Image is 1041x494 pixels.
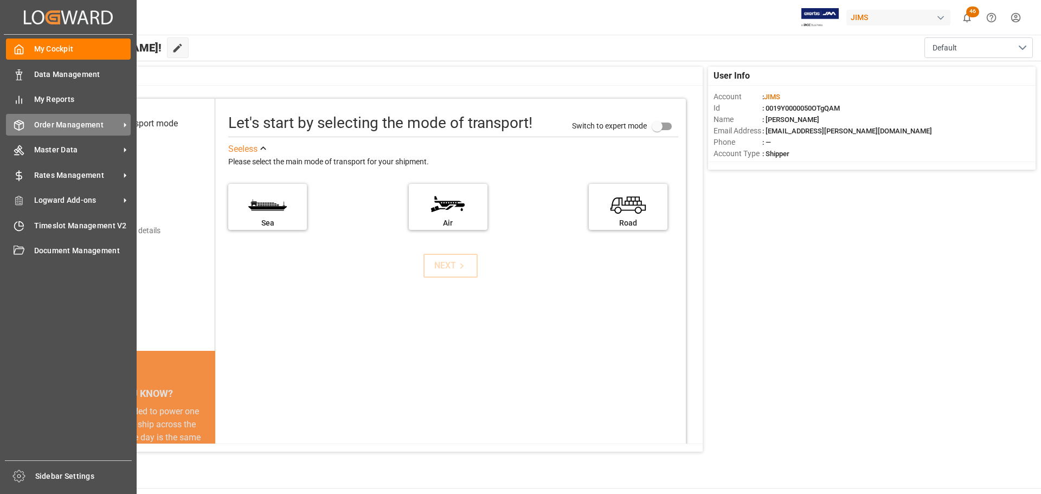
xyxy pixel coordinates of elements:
[34,94,131,105] span: My Reports
[59,382,215,405] div: DID YOU KNOW?
[924,37,1033,58] button: open menu
[846,10,950,25] div: JIMS
[762,138,771,146] span: : —
[228,112,532,134] div: Let's start by selecting the mode of transport!
[764,93,780,101] span: JIMS
[714,114,762,125] span: Name
[34,144,120,156] span: Master Data
[423,254,478,278] button: NEXT
[6,215,131,236] a: Timeslot Management V2
[234,217,301,229] div: Sea
[228,156,678,169] div: Please select the main mode of transport for your shipment.
[45,37,162,58] span: Hello [PERSON_NAME]!
[801,8,839,27] img: Exertis%20JAM%20-%20Email%20Logo.jpg_1722504956.jpg
[594,217,662,229] div: Road
[714,125,762,137] span: Email Address
[6,39,131,60] a: My Cockpit
[762,127,932,135] span: : [EMAIL_ADDRESS][PERSON_NAME][DOMAIN_NAME]
[762,150,789,158] span: : Shipper
[714,102,762,114] span: Id
[434,259,467,272] div: NEXT
[714,137,762,148] span: Phone
[228,143,258,156] div: See less
[6,63,131,85] a: Data Management
[714,148,762,159] span: Account Type
[762,116,819,124] span: : [PERSON_NAME]
[34,195,120,206] span: Logward Add-ons
[6,240,131,261] a: Document Management
[34,43,131,55] span: My Cockpit
[714,91,762,102] span: Account
[72,405,202,483] div: The energy needed to power one large container ship across the ocean in a single day is the same ...
[762,104,840,112] span: : 0019Y0000050OTgQAM
[966,7,979,17] span: 46
[414,217,482,229] div: Air
[34,220,131,232] span: Timeslot Management V2
[34,119,120,131] span: Order Management
[955,5,979,30] button: show 46 new notifications
[714,69,750,82] span: User Info
[6,89,131,110] a: My Reports
[34,170,120,181] span: Rates Management
[933,42,957,54] span: Default
[572,121,647,130] span: Switch to expert mode
[34,69,131,80] span: Data Management
[979,5,1004,30] button: Help Center
[846,7,955,28] button: JIMS
[762,93,780,101] span: :
[34,245,131,256] span: Document Management
[35,471,132,482] span: Sidebar Settings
